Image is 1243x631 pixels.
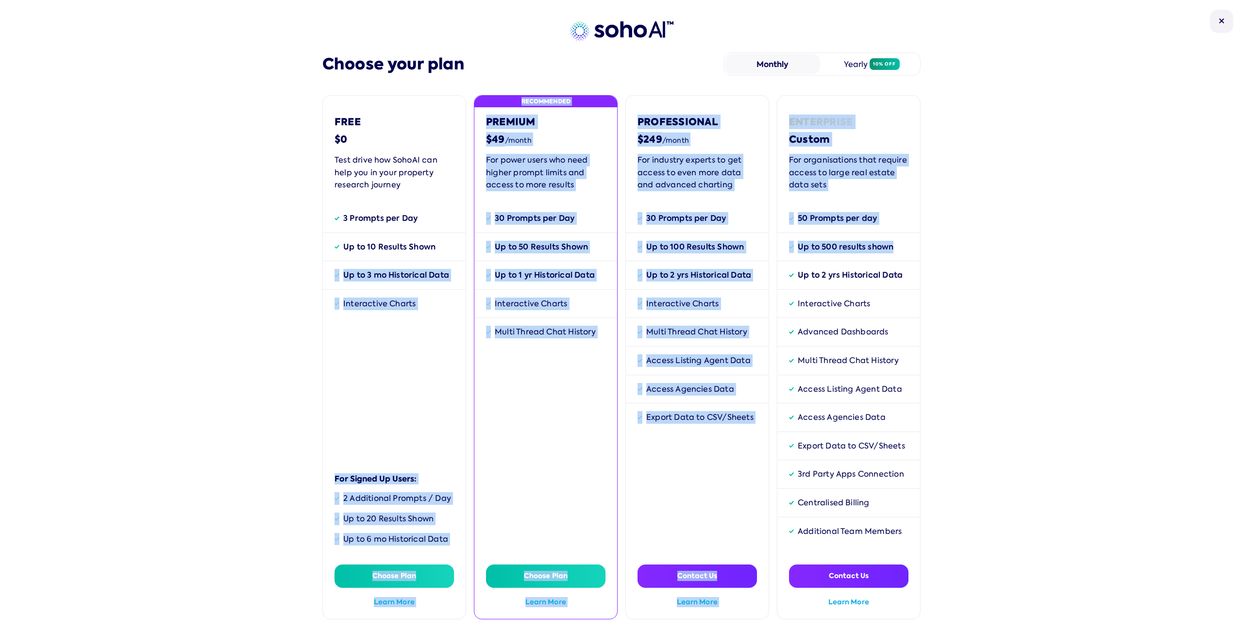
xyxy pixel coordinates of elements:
div: Access Listing Agent Data [646,354,751,367]
div: For organisations that require access to large real estate data sets [789,154,908,193]
div: Up to 3 mo Historical Data [343,269,449,282]
img: Tick Icon [789,383,794,396]
img: Tick Icon [335,533,339,546]
img: Tick Icon [638,411,642,424]
img: Tick Icon [789,212,794,225]
img: Tick Icon [335,492,339,505]
div: Advanced Dashboards [798,326,889,338]
a: Learn More [789,598,908,607]
div: Up to 6 mo Historical Data [343,533,448,546]
div: Up to 500 results shown [798,241,893,253]
div: Up to 20 Results Shown [343,513,434,525]
div: Recommended [474,96,617,107]
div: 3 Prompts per Day [343,212,418,225]
img: Tick Icon [789,269,794,282]
img: Tick Icon [638,269,642,282]
div: Yearly [824,54,919,74]
div: Up to 100 Results Shown [646,241,744,253]
span: /month [662,136,689,145]
img: Tick Icon [335,298,339,310]
img: Tick Icon [789,354,794,367]
div: Up to 1 yr Historical Data [495,269,595,282]
div: $0 [335,133,454,146]
div: Choose your plan [322,53,464,75]
div: Export Data to CSV/Sheets [646,411,754,424]
img: Tick Icon [789,298,794,310]
a: Learn More [335,598,454,607]
div: Premium [486,115,605,129]
div: 50 Prompts per day [798,212,877,225]
div: Free [335,115,454,129]
div: Multi Thread Chat History [798,354,899,367]
div: Test drive how SohoAI can help you in your property research journey [335,154,454,193]
div: Interactive Charts [798,298,870,310]
img: Tick Icon [335,513,339,525]
img: Tick Icon [638,326,642,338]
img: Tick Icon [486,326,491,338]
img: Tick Icon [486,269,491,282]
a: Learn More [486,598,605,607]
img: Tick Icon [789,468,794,481]
div: Up to 2 yrs Historical Data [646,269,751,282]
img: Tick Icon [486,298,491,310]
div: Professional [638,115,757,129]
button: Contact Us [638,565,757,588]
div: 3rd Party Apps Connection [798,468,904,481]
div: Up to 10 Results Shown [343,241,436,253]
span: 10% off [870,58,900,70]
div: Up to 2 yrs Historical Data [798,269,903,282]
div: Centralised Billing [798,497,870,509]
div: Access Agencies Data [646,383,734,396]
img: Tick Icon [638,241,642,253]
div: Access Listing Agent Data [798,383,902,396]
img: Tick Icon [789,525,794,538]
img: Tick Icon [789,497,794,509]
img: Tick Icon [638,354,642,367]
img: Tick Icon [638,298,642,310]
div: Up to 50 Results Shown [495,241,588,253]
div: Interactive Charts [646,298,719,310]
img: Tick Icon [638,212,642,225]
div: 30 Prompts per Day [646,212,726,225]
div: Custom [789,133,908,146]
div: For industry experts to get access to even more data and advanced charting [638,154,757,193]
div: Enterprise [789,115,908,129]
div: Monthly [725,54,820,74]
img: Tick Icon [486,212,491,225]
span: /month [505,136,532,145]
img: Tick Icon [486,241,491,253]
button: Choose Plan [486,565,605,588]
div: Interactive Charts [495,298,567,310]
img: Tick Icon [789,241,794,253]
div: Export Data to CSV/Sheets [798,440,905,452]
img: Tick Icon [335,241,339,253]
div: Interactive Charts [343,298,416,310]
div: Multi Thread Chat History [646,326,747,338]
div: For power users who need higher prompt limits and access to more results [486,154,605,193]
img: Tick Icon [638,383,642,396]
button: Choose Plan [335,565,454,588]
div: 2 Additional Prompts / Day [343,492,451,505]
div: For Signed Up Users: [335,473,454,484]
div: 30 Prompts per Day [495,212,574,225]
img: Tick Icon [789,326,794,338]
div: Access Agencies Data [798,411,886,424]
button: Contact Us [789,565,908,588]
div: $249 [638,133,757,146]
img: Tick Icon [335,212,339,225]
a: Learn More [638,598,757,607]
img: Tick Icon [335,269,339,282]
img: Close [1219,18,1225,24]
img: SohoAI [570,21,673,41]
div: $49 [486,133,605,146]
img: Tick Icon [789,440,794,452]
img: Tick Icon [789,411,794,424]
div: Additional Team Members [798,525,902,538]
div: Multi Thread Chat History [495,326,596,338]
